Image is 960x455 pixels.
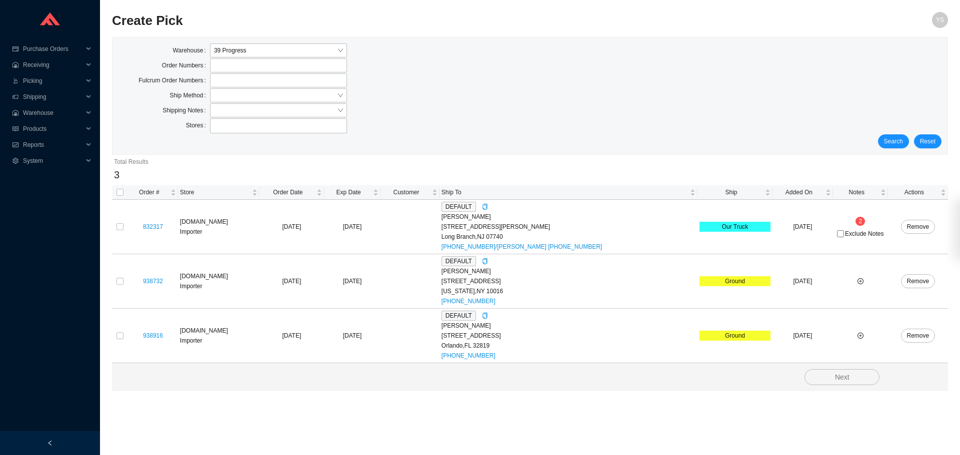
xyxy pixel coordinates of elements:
button: Next [804,369,879,385]
span: Order # [130,187,168,197]
label: Order Numbers [162,58,210,72]
span: read [12,126,19,132]
span: plus-circle [857,278,863,284]
th: Actions sortable [888,185,948,200]
span: copy [482,204,488,210]
span: Remove [907,276,929,286]
span: 3 [114,169,119,180]
div: [STREET_ADDRESS][PERSON_NAME] [441,222,695,232]
span: Warehouse [23,105,83,121]
td: [DATE] [259,254,324,309]
span: 2 [858,218,862,225]
th: Customer sortable [380,185,439,200]
span: copy [482,258,488,264]
td: [DATE] [772,309,833,363]
th: Ship To sortable [439,185,697,200]
h2: Create Pick [112,12,739,29]
span: 39 Progress [214,44,343,57]
span: YS [936,12,944,28]
button: Search [878,134,909,148]
div: Total Results [114,157,946,167]
label: Fulcrum Order Numbers [138,73,210,87]
span: Remove [907,222,929,232]
a: 938916 [143,332,163,339]
div: [STREET_ADDRESS] [441,276,695,286]
span: copy [482,313,488,319]
span: Actions [890,187,938,197]
div: [PERSON_NAME] [441,321,695,331]
div: Our Truck [699,222,770,232]
div: [PERSON_NAME] [441,266,695,276]
button: Remove [901,220,935,234]
span: Order Date [261,187,314,197]
th: Notes sortable [833,185,888,200]
span: Store [180,187,250,197]
div: Ground [699,276,770,286]
span: DEFAULT [441,202,476,212]
span: credit-card [12,46,19,52]
span: Customer [382,187,430,197]
th: Added On sortable [772,185,833,200]
span: Shipping [23,89,83,105]
div: Ground [699,331,770,341]
div: Copy [482,202,488,212]
td: [DATE] [772,254,833,309]
label: Ship Method [169,88,210,102]
span: Ship To [441,187,688,197]
span: Receiving [23,57,83,73]
label: Shipping Notes [162,103,210,117]
label: Stores [186,118,210,132]
div: [US_STATE] , NY 10016 [441,286,695,296]
div: [STREET_ADDRESS] [441,331,695,341]
div: Orlando , FL 32819 [441,341,695,351]
span: System [23,153,83,169]
span: left [47,440,53,446]
button: Remove [901,329,935,343]
span: Picking [23,73,83,89]
td: [DATE] [259,200,324,254]
span: fund [12,142,19,148]
span: Ship [699,187,763,197]
span: Purchase Orders [23,41,83,57]
span: Notes [835,187,878,197]
input: Exclude Notes [837,230,844,237]
sup: 2 [855,217,865,226]
button: Remove [901,274,935,288]
th: Order Date sortable [259,185,324,200]
button: Reset [914,134,941,148]
div: [DOMAIN_NAME] Importer [180,271,257,291]
span: setting [12,158,19,164]
a: 938732 [143,278,163,285]
th: Exp Date sortable [324,185,380,200]
span: Search [884,136,903,146]
th: Ship sortable [697,185,772,200]
div: [DATE] [326,222,378,232]
div: Copy [482,311,488,321]
span: Exclude Notes [845,231,883,237]
div: [DATE] [326,331,378,341]
span: Reset [920,136,935,146]
th: Order # sortable [128,185,178,200]
span: DEFAULT [441,256,476,266]
a: [PHONE_NUMBER] [441,298,495,305]
a: [PHONE_NUMBER]/[PERSON_NAME] [PHONE_NUMBER] [441,243,602,250]
a: [PHONE_NUMBER] [441,352,495,359]
div: [DOMAIN_NAME] Importer [180,217,257,237]
th: Store sortable [178,185,259,200]
div: [DOMAIN_NAME] Importer [180,326,257,346]
td: [DATE] [772,200,833,254]
a: 832317 [143,223,163,230]
span: Reports [23,137,83,153]
span: Products [23,121,83,137]
span: DEFAULT [441,311,476,321]
span: Added On [774,187,823,197]
div: Long Branch , NJ 07740 [441,232,695,242]
span: Exp Date [326,187,371,197]
div: [PERSON_NAME] [441,212,695,222]
span: Remove [907,331,929,341]
div: Copy [482,256,488,266]
label: Warehouse [173,43,210,57]
div: [DATE] [326,276,378,286]
span: plus-circle [857,333,863,339]
td: [DATE] [259,309,324,363]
